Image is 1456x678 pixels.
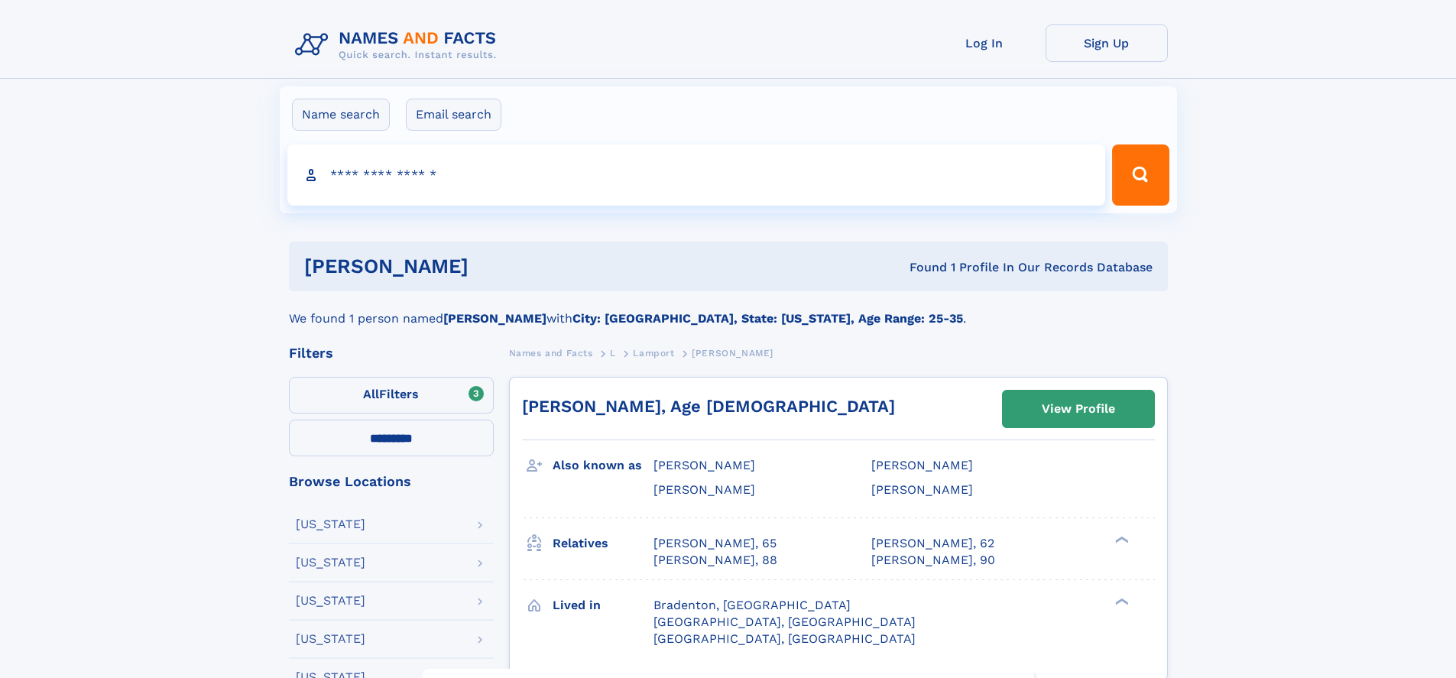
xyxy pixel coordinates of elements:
[653,458,755,472] span: [PERSON_NAME]
[653,631,916,646] span: [GEOGRAPHIC_DATA], [GEOGRAPHIC_DATA]
[871,552,995,569] a: [PERSON_NAME], 90
[871,535,994,552] a: [PERSON_NAME], 62
[653,535,777,552] a: [PERSON_NAME], 65
[522,397,895,416] a: [PERSON_NAME], Age [DEMOGRAPHIC_DATA]
[653,482,755,497] span: [PERSON_NAME]
[304,257,689,276] h1: [PERSON_NAME]
[653,598,851,612] span: Bradenton, [GEOGRAPHIC_DATA]
[610,348,616,358] span: L
[871,482,973,497] span: [PERSON_NAME]
[692,348,773,358] span: [PERSON_NAME]
[289,475,494,488] div: Browse Locations
[289,346,494,360] div: Filters
[296,518,365,530] div: [US_STATE]
[289,377,494,414] label: Filters
[296,556,365,569] div: [US_STATE]
[653,615,916,629] span: [GEOGRAPHIC_DATA], [GEOGRAPHIC_DATA]
[443,311,546,326] b: [PERSON_NAME]
[406,99,501,131] label: Email search
[287,144,1106,206] input: search input
[689,259,1153,276] div: Found 1 Profile In Our Records Database
[633,348,674,358] span: Lamport
[296,595,365,607] div: [US_STATE]
[610,343,616,362] a: L
[553,530,653,556] h3: Relatives
[289,291,1168,328] div: We found 1 person named with .
[553,592,653,618] h3: Lived in
[1112,144,1169,206] button: Search Button
[363,387,379,401] span: All
[509,343,593,362] a: Names and Facts
[653,552,777,569] a: [PERSON_NAME], 88
[292,99,390,131] label: Name search
[553,453,653,478] h3: Also known as
[1111,534,1130,544] div: ❯
[289,24,509,66] img: Logo Names and Facts
[923,24,1046,62] a: Log In
[1003,391,1154,427] a: View Profile
[1111,596,1130,606] div: ❯
[871,458,973,472] span: [PERSON_NAME]
[572,311,963,326] b: City: [GEOGRAPHIC_DATA], State: [US_STATE], Age Range: 25-35
[1042,391,1115,427] div: View Profile
[296,633,365,645] div: [US_STATE]
[633,343,674,362] a: Lamport
[1046,24,1168,62] a: Sign Up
